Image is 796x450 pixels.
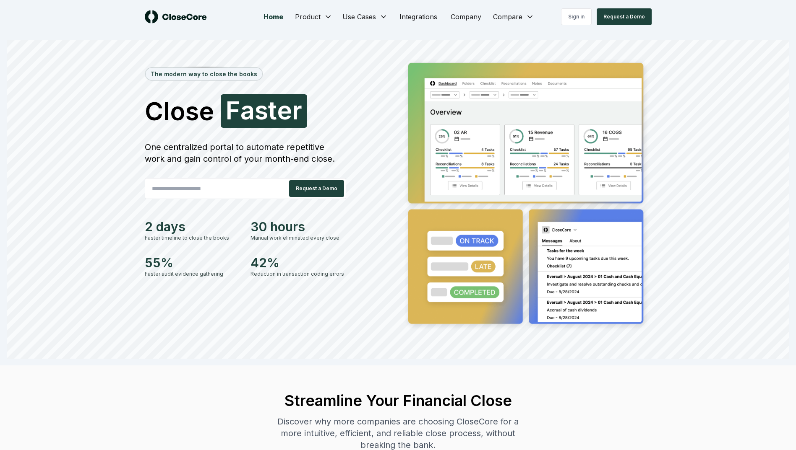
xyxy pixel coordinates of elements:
img: Jumbotron [402,57,652,333]
span: Close [145,98,214,124]
button: Compare [488,8,539,25]
h2: Streamline Your Financial Close [270,392,527,409]
div: Reduction in transaction coding errors [251,270,346,278]
button: Product [290,8,337,25]
a: Company [444,8,488,25]
img: logo [145,10,207,23]
div: 2 days [145,219,240,234]
div: The modern way to close the books [146,68,262,80]
span: s [255,98,268,123]
div: Faster timeline to close the books [145,234,240,242]
a: Home [257,8,290,25]
a: Sign in [561,8,592,25]
button: Request a Demo [289,180,344,197]
span: e [277,98,292,123]
div: Faster audit evidence gathering [145,270,240,278]
span: a [240,98,255,123]
span: Compare [493,12,522,22]
div: 42% [251,255,346,270]
button: Request a Demo [597,8,652,25]
span: Product [295,12,321,22]
span: Use Cases [342,12,376,22]
div: One centralized portal to automate repetitive work and gain control of your month-end close. [145,141,346,165]
div: 30 hours [251,219,346,234]
span: t [268,98,277,123]
span: r [292,98,302,123]
a: Integrations [393,8,444,25]
div: 55% [145,255,240,270]
div: Manual work eliminated every close [251,234,346,242]
button: Use Cases [337,8,393,25]
span: F [226,98,240,123]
